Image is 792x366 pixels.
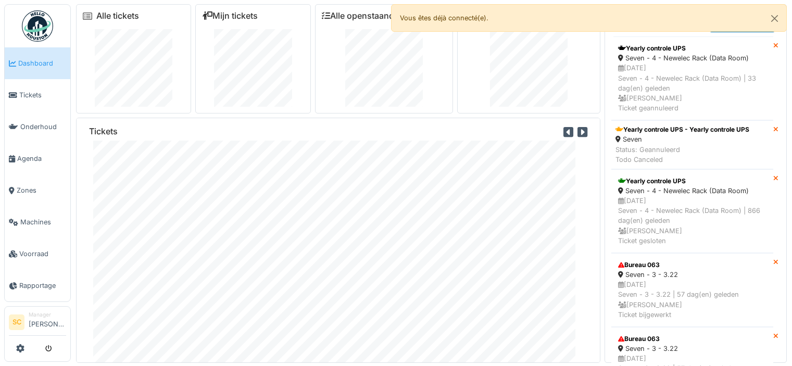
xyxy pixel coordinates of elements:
span: Voorraad [19,249,66,259]
div: Yearly controle UPS [618,44,766,53]
a: Machines [5,206,70,238]
a: Zones [5,174,70,206]
div: Manager [29,311,66,319]
h6: Tickets [89,127,118,136]
span: Dashboard [18,58,66,68]
div: Vous êtes déjà connecté(e). [391,4,787,32]
div: Seven - 3 - 3.22 [618,344,766,354]
span: Agenda [17,154,66,163]
div: Seven - 4 - Newelec Rack (Data Room) [618,53,766,63]
a: Onderhoud [5,111,70,143]
a: Alle tickets [96,11,139,21]
span: Machines [20,217,66,227]
a: Alle openstaande taken [322,11,423,21]
div: Status: Geannuleerd [615,145,749,165]
a: Yearly controle UPS Seven - 4 - Newelec Rack (Data Room) [DATE]Seven - 4 - Newelec Rack (Data Roo... [611,36,773,120]
div: Bureau 063 [618,260,766,270]
div: Seven - 4 - Newelec Rack (Data Room) [618,186,766,196]
img: Badge_color-CXgf-gQk.svg [22,10,53,42]
div: Seven [615,134,749,144]
div: [DATE] Seven - 4 - Newelec Rack (Data Room) | 866 dag(en) geleden [PERSON_NAME] Ticket gesloten [618,196,766,246]
div: [DATE] Seven - 4 - Newelec Rack (Data Room) | 33 dag(en) geleden [PERSON_NAME] Ticket geannuleerd [618,63,766,113]
li: SC [9,314,24,330]
a: Bureau 063 Seven - 3 - 3.22 [DATE]Seven - 3 - 3.22 | 57 dag(en) geleden [PERSON_NAME]Ticket bijge... [611,253,773,327]
a: Mijn tickets [202,11,258,21]
a: Rapportage [5,270,70,301]
a: Yearly controle UPS Seven - 4 - Newelec Rack (Data Room) [DATE]Seven - 4 - Newelec Rack (Data Roo... [611,169,773,253]
a: Tickets [5,79,70,111]
li: [PERSON_NAME] [29,311,66,333]
a: Voorraad [5,238,70,270]
span: Tickets [19,90,66,100]
a: SC Manager[PERSON_NAME] [9,311,66,336]
span: Zones [17,185,66,195]
button: Close [763,5,786,32]
div: [DATE] Seven - 3 - 3.22 | 57 dag(en) geleden [PERSON_NAME] Ticket bijgewerkt [618,280,766,320]
div: Yearly controle UPS [618,176,766,186]
span: Onderhoud [20,122,66,132]
div: Bureau 063 [618,334,766,344]
div: Yearly controle UPS - Yearly controle UPS [615,125,749,134]
span: translation missing: nl.notification.todo_canceled [615,156,663,163]
a: Agenda [5,143,70,174]
span: Rapportage [19,281,66,291]
a: Yearly controle UPS - Yearly controle UPS Seven Status: Geannuleerd Todo Canceled [611,120,773,169]
a: Dashboard [5,47,70,79]
div: Seven - 3 - 3.22 [618,270,766,280]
